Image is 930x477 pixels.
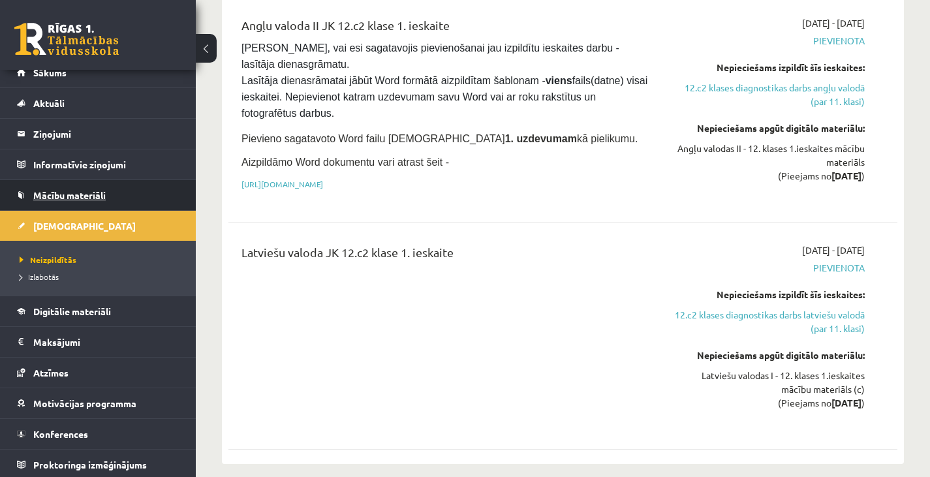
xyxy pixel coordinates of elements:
[17,149,179,179] a: Informatīvie ziņojumi
[17,388,179,418] a: Motivācijas programma
[802,16,865,30] span: [DATE] - [DATE]
[17,180,179,210] a: Mācību materiāli
[17,296,179,326] a: Digitālie materiāli
[241,157,449,168] span: Aizpildāmo Word dokumentu vari atrast šeit -
[241,16,651,40] div: Angļu valoda II JK 12.c2 klase 1. ieskaite
[670,369,865,410] div: Latviešu valodas I - 12. klases 1.ieskaites mācību materiāls (c) (Pieejams no )
[20,271,183,283] a: Izlabotās
[33,149,179,179] legend: Informatīvie ziņojumi
[33,67,67,78] span: Sākums
[20,271,59,282] span: Izlabotās
[33,367,69,378] span: Atzīmes
[33,327,179,357] legend: Maksājumi
[17,327,179,357] a: Maksājumi
[241,42,651,119] span: [PERSON_NAME], vai esi sagatavojis pievienošanai jau izpildītu ieskaites darbu - lasītāja dienasg...
[17,57,179,87] a: Sākums
[670,308,865,335] a: 12.c2 klases diagnostikas darbs latviešu valodā (par 11. klasi)
[670,121,865,135] div: Nepieciešams apgūt digitālo materiālu:
[17,358,179,388] a: Atzīmes
[33,220,136,232] span: [DEMOGRAPHIC_DATA]
[17,211,179,241] a: [DEMOGRAPHIC_DATA]
[802,243,865,257] span: [DATE] - [DATE]
[670,288,865,301] div: Nepieciešams izpildīt šīs ieskaites:
[546,75,572,86] strong: viens
[670,61,865,74] div: Nepieciešams izpildīt šīs ieskaites:
[670,348,865,362] div: Nepieciešams apgūt digitālo materiālu:
[33,428,88,440] span: Konferences
[33,459,147,470] span: Proktoringa izmēģinājums
[20,254,76,265] span: Neizpildītās
[17,88,179,118] a: Aktuāli
[20,254,183,266] a: Neizpildītās
[505,133,577,144] strong: 1. uzdevumam
[670,261,865,275] span: Pievienota
[670,81,865,108] a: 12.c2 klases diagnostikas darbs angļu valodā (par 11. klasi)
[831,397,861,408] strong: [DATE]
[17,419,179,449] a: Konferences
[241,179,323,189] a: [URL][DOMAIN_NAME]
[241,133,638,144] span: Pievieno sagatavoto Word failu [DEMOGRAPHIC_DATA] kā pielikumu.
[17,119,179,149] a: Ziņojumi
[670,142,865,183] div: Angļu valodas II - 12. klases 1.ieskaites mācību materiāls (Pieejams no )
[670,34,865,48] span: Pievienota
[241,243,651,268] div: Latviešu valoda JK 12.c2 klase 1. ieskaite
[831,170,861,181] strong: [DATE]
[33,119,179,149] legend: Ziņojumi
[33,305,111,317] span: Digitālie materiāli
[33,97,65,109] span: Aktuāli
[33,397,136,409] span: Motivācijas programma
[14,23,119,55] a: Rīgas 1. Tālmācības vidusskola
[33,189,106,201] span: Mācību materiāli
